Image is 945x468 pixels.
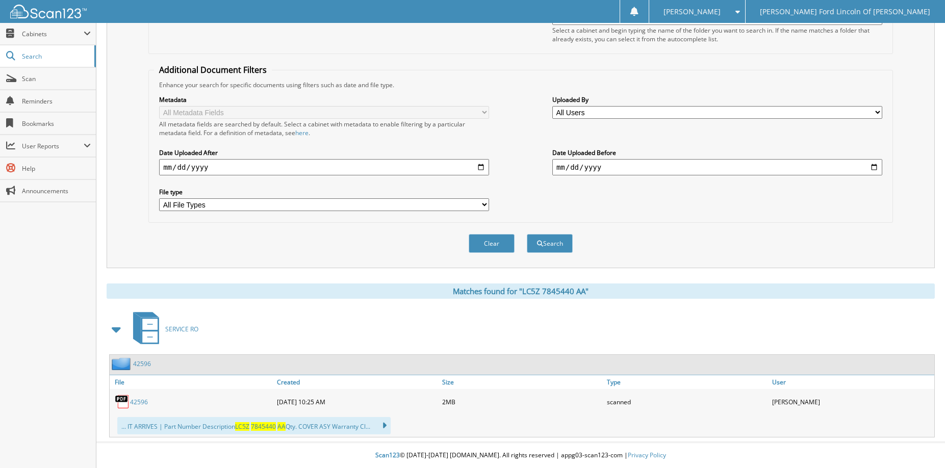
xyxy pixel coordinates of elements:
span: AA [277,422,286,431]
div: ... IT ARRIVES | Part Number Description Qty. COVER ASY Warranty Cl... [117,417,391,434]
img: PDF.png [115,394,130,409]
div: Matches found for "LC5Z 7845440 AA" [107,283,935,299]
a: Created [274,375,439,389]
div: Enhance your search for specific documents using filters such as date and file type. [154,81,887,89]
label: File type [159,188,489,196]
button: Search [527,234,573,253]
a: 42596 [133,359,151,368]
span: 7845440 [251,422,276,431]
span: Search [22,52,89,61]
span: SERVICE RO [165,325,198,333]
label: Uploaded By [552,95,882,104]
label: Date Uploaded After [159,148,489,157]
a: Type [604,375,769,389]
a: here [295,128,309,137]
input: start [159,159,489,175]
a: 42596 [130,398,148,406]
label: Metadata [159,95,489,104]
iframe: Chat Widget [894,419,945,468]
div: © [DATE]-[DATE] [DOMAIN_NAME]. All rights reserved | appg03-scan123-com | [96,443,945,468]
a: Size [440,375,604,389]
a: User [770,375,934,389]
img: scan123-logo-white.svg [10,5,87,18]
span: Scan [22,74,91,83]
span: User Reports [22,142,84,150]
span: [PERSON_NAME] [663,9,721,15]
span: Help [22,164,91,173]
span: [PERSON_NAME] Ford Lincoln Of [PERSON_NAME] [760,9,930,15]
span: Bookmarks [22,119,91,128]
a: Privacy Policy [628,451,666,459]
span: Cabinets [22,30,84,38]
span: Announcements [22,187,91,195]
div: Select a cabinet and begin typing the name of the folder you want to search in. If the name match... [552,26,882,43]
div: [PERSON_NAME] [770,392,934,412]
span: Scan123 [375,451,400,459]
img: folder2.png [112,357,133,370]
span: Reminders [22,97,91,106]
a: SERVICE RO [127,309,198,349]
a: File [110,375,274,389]
button: Clear [469,234,515,253]
span: LC5Z [235,422,249,431]
div: All metadata fields are searched by default. Select a cabinet with metadata to enable filtering b... [159,120,489,137]
legend: Additional Document Filters [154,64,272,75]
input: end [552,159,882,175]
div: scanned [604,392,769,412]
div: 2MB [440,392,604,412]
div: [DATE] 10:25 AM [274,392,439,412]
label: Date Uploaded Before [552,148,882,157]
